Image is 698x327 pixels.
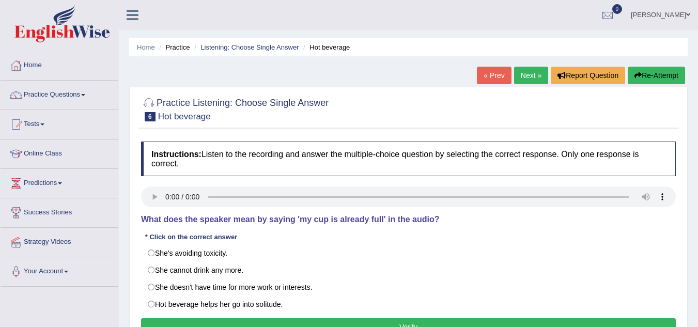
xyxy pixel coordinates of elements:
a: Online Class [1,139,118,165]
a: Home [1,51,118,77]
button: Report Question [551,67,625,84]
a: Home [137,43,155,51]
a: « Prev [477,67,511,84]
a: Next » [514,67,548,84]
div: * Click on the correct answer [141,232,241,242]
a: Listening: Choose Single Answer [200,43,299,51]
a: Tests [1,110,118,136]
h4: What does the speaker mean by saying 'my cup is already full' in the audio? [141,215,676,224]
b: Instructions: [151,150,201,159]
small: Hot beverage [158,112,211,121]
a: Predictions [1,169,118,195]
a: Your Account [1,257,118,283]
a: Practice Questions [1,81,118,106]
label: Hot beverage helps her go into solitude. [141,295,676,313]
a: Success Stories [1,198,118,224]
label: She doesn't have time for more work or interests. [141,278,676,296]
li: Practice [157,42,190,52]
span: 0 [612,4,623,14]
span: 6 [145,112,156,121]
label: She cannot drink any more. [141,261,676,279]
h2: Practice Listening: Choose Single Answer [141,96,329,121]
button: Re-Attempt [628,67,685,84]
label: She's avoiding toxicity. [141,244,676,262]
a: Strategy Videos [1,228,118,254]
li: Hot beverage [301,42,350,52]
h4: Listen to the recording and answer the multiple-choice question by selecting the correct response... [141,142,676,176]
